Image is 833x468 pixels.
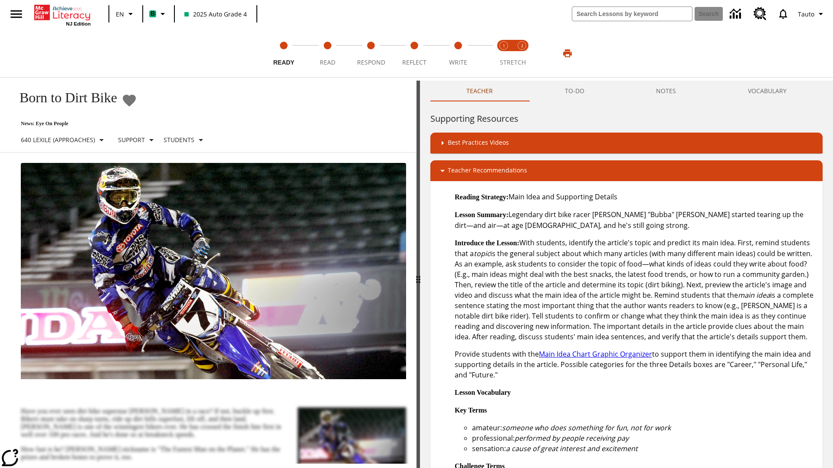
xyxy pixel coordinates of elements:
[738,290,770,300] em: main idea
[164,135,194,144] p: Students
[115,132,160,148] button: Scaffolds, Support
[430,81,529,101] button: Teacher
[449,58,467,66] span: Write
[554,45,581,61] button: Print
[389,29,439,77] button: Reflect step 4 of 5
[502,423,671,432] em: someone who does something for fun, not for work
[3,1,29,27] button: Open side menu
[21,163,406,380] img: Motocross racer James Stewart flies through the air on his dirt bike.
[21,135,95,144] p: 640 Lexile (Approaches)
[748,2,772,26] a: Resource Center, Will open in new tab
[712,81,823,101] button: VOCABULARY
[455,406,487,414] strong: Key Terms
[430,160,823,181] div: Teacher Recommendations
[357,58,385,66] span: Respond
[116,10,124,19] span: EN
[521,43,523,49] text: 2
[455,237,816,342] p: With students, identify the article's topic and predict its main idea. First, remind students tha...
[17,132,110,148] button: Select Lexile, 640 Lexile (Approaches)
[112,6,140,22] button: Language: EN, Select a language
[118,135,145,144] p: Support
[500,58,526,66] span: STRETCH
[184,10,247,19] span: 2025 Auto Grade 4
[146,6,171,22] button: Boost Class color is mint green. Change class color
[10,120,210,127] p: News: Eye On People
[725,2,748,26] a: Data Center
[448,138,509,148] p: Best Practices Videos
[794,6,830,22] button: Profile/Settings
[402,58,426,66] span: Reflect
[455,209,816,231] p: Legendary dirt bike racer [PERSON_NAME] "Bubba" [PERSON_NAME] started tearing up the dirt—and air...
[10,90,117,106] h1: Born to Dirt Bike
[433,29,483,77] button: Write step 5 of 5
[472,433,816,443] li: professional:
[448,166,527,176] p: Teacher Recommendations
[455,349,816,380] p: Provide students with the to support them in identifying the main idea and supporting details in ...
[474,249,490,258] em: topic
[121,93,137,108] button: Add to Favorites - Born to Dirt Bike
[455,211,508,218] strong: Lesson Summary:
[430,81,823,101] div: Instructional Panel Tabs
[572,7,692,21] input: search field
[455,192,816,202] p: Main Idea and Supporting Details
[772,3,794,25] a: Notifications
[302,29,352,77] button: Read step 2 of 5
[455,239,519,247] strong: Introduce the Lesson:
[455,193,508,201] strong: Reading Strategy:
[539,349,652,359] a: Main Idea Chart Graphic Organizer
[273,59,295,66] span: Ready
[798,10,814,19] span: Tauto
[66,21,91,26] span: NJ Edition
[515,433,629,443] em: performed by people receiving pay
[320,58,335,66] span: Read
[455,389,511,396] strong: Lesson Vocabulary
[430,112,823,126] h6: Supporting Resources
[509,29,535,77] button: Stretch Respond step 2 of 2
[160,132,210,148] button: Select Student
[472,443,816,454] li: sensation:
[346,29,396,77] button: Respond step 3 of 5
[259,29,309,77] button: Ready step 1 of 5
[472,422,816,433] li: amateur:
[491,29,516,77] button: Stretch Read step 1 of 2
[506,444,638,453] em: a cause of great interest and excitement
[416,81,420,468] div: Press Enter or Spacebar and then press right and left arrow keys to move the slider
[620,81,712,101] button: NOTES
[430,133,823,153] div: Best Practices Videos
[151,8,155,19] span: B
[420,81,833,468] div: activity
[503,43,505,49] text: 1
[529,81,620,101] button: TO-DO
[34,3,91,26] div: Home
